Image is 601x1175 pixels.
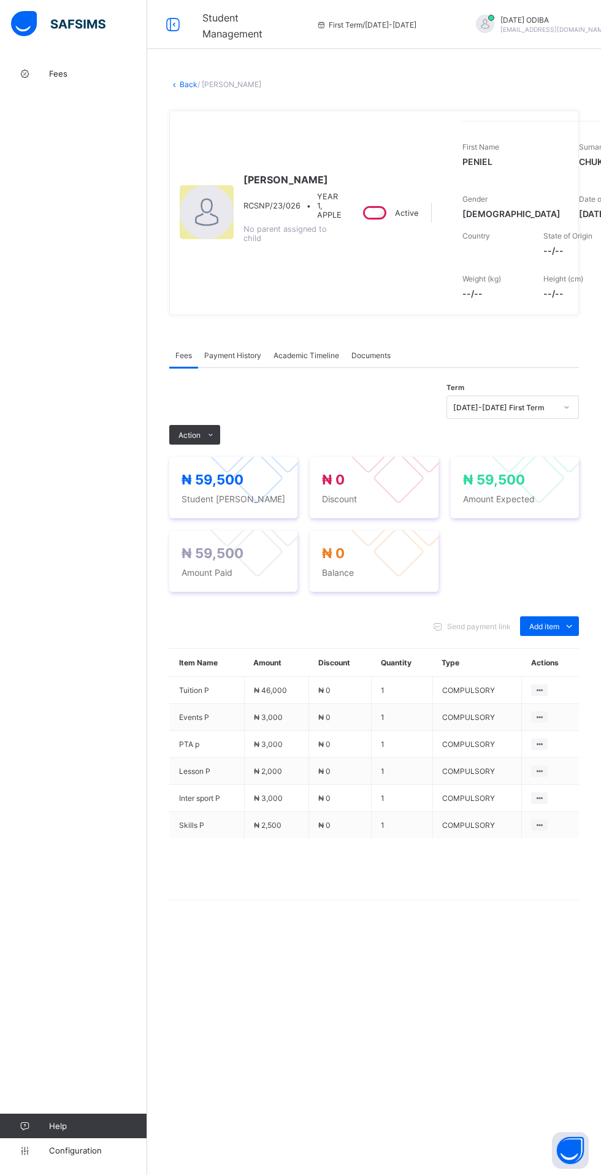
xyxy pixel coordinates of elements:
[318,794,331,803] span: ₦ 0
[322,472,345,488] span: ₦ 0
[182,494,285,504] span: Student [PERSON_NAME]
[317,192,342,220] span: YEAR 1, APPLE
[243,192,342,220] div: •
[318,686,331,695] span: ₦ 0
[432,812,521,839] td: COMPULSORY
[175,351,192,360] span: Fees
[170,649,245,677] th: Item Name
[243,224,327,243] span: No parent assigned to child
[274,351,339,360] span: Academic Timeline
[432,731,521,758] td: COMPULSORY
[462,209,561,219] span: [DEMOGRAPHIC_DATA]
[322,494,426,504] span: Discount
[11,11,105,37] img: safsims
[395,209,418,218] span: Active
[179,686,235,695] span: Tuition P
[372,812,432,839] td: 1
[179,794,235,803] span: Inter sport P
[432,758,521,785] td: COMPULSORY
[552,1132,589,1169] button: Open asap
[372,758,432,785] td: 1
[316,20,416,29] span: session/term information
[372,704,432,731] td: 1
[243,201,300,210] span: RCSNP/23/026
[179,821,235,830] span: Skills P
[432,677,521,704] td: COMPULSORY
[309,649,372,677] th: Discount
[254,713,283,722] span: ₦ 3,000
[182,545,243,561] span: ₦ 59,500
[243,174,342,186] span: [PERSON_NAME]
[351,351,391,360] span: Documents
[182,567,285,578] span: Amount Paid
[179,713,235,722] span: Events P
[254,686,287,695] span: ₦ 46,000
[254,794,283,803] span: ₦ 3,000
[432,785,521,812] td: COMPULSORY
[49,1146,147,1155] span: Configuration
[202,12,262,40] span: Student Management
[182,472,243,488] span: ₦ 59,500
[179,740,235,749] span: PTA p
[462,274,501,283] span: Weight (kg)
[432,649,521,677] th: Type
[372,731,432,758] td: 1
[463,494,567,504] span: Amount Expected
[522,649,579,677] th: Actions
[254,767,282,776] span: ₦ 2,000
[244,649,309,677] th: Amount
[463,472,525,488] span: ₦ 59,500
[49,1121,147,1131] span: Help
[49,69,147,78] span: Fees
[462,142,499,151] span: First Name
[322,545,345,561] span: ₦ 0
[254,740,283,749] span: ₦ 3,000
[322,567,426,578] span: Balance
[453,403,556,412] div: [DATE]-[DATE] First Term
[197,80,261,89] span: / [PERSON_NAME]
[372,649,432,677] th: Quantity
[180,80,197,89] a: Back
[372,785,432,812] td: 1
[318,767,331,776] span: ₦ 0
[462,288,525,299] span: --/--
[179,767,235,776] span: Lesson P
[254,821,281,830] span: ₦ 2,500
[529,622,559,631] span: Add item
[318,740,331,749] span: ₦ 0
[204,351,261,360] span: Payment History
[543,231,592,240] span: State of Origin
[432,704,521,731] td: COMPULSORY
[178,431,201,440] span: Action
[462,194,488,204] span: Gender
[462,231,490,240] span: Country
[446,383,464,392] span: Term
[462,156,561,167] span: PENIEL
[543,274,583,283] span: Height (cm)
[447,622,511,631] span: Send payment link
[318,821,331,830] span: ₦ 0
[318,713,331,722] span: ₦ 0
[372,677,432,704] td: 1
